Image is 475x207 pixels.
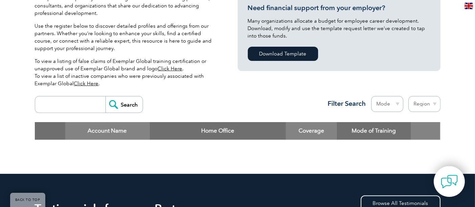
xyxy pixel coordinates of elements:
[411,122,440,140] th: : activate to sort column ascending
[248,4,430,12] h3: Need financial support from your employer?
[35,57,217,87] p: To view a listing of false claims of Exemplar Global training certification or unapproved use of ...
[286,122,337,140] th: Coverage: activate to sort column ascending
[35,22,217,52] p: Use the register below to discover detailed profiles and offerings from our partners. Whether you...
[10,193,45,207] a: BACK TO TOP
[150,122,286,140] th: Home Office: activate to sort column ascending
[74,80,99,87] a: Click Here
[465,3,473,9] img: en
[65,122,150,140] th: Account Name: activate to sort column descending
[441,173,458,190] img: contact-chat.png
[105,96,143,113] input: Search
[248,47,318,61] a: Download Template
[324,99,366,108] h3: Filter Search
[248,17,430,40] p: Many organizations allocate a budget for employee career development. Download, modify and use th...
[158,66,183,72] a: Click Here
[337,122,411,140] th: Mode of Training: activate to sort column ascending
